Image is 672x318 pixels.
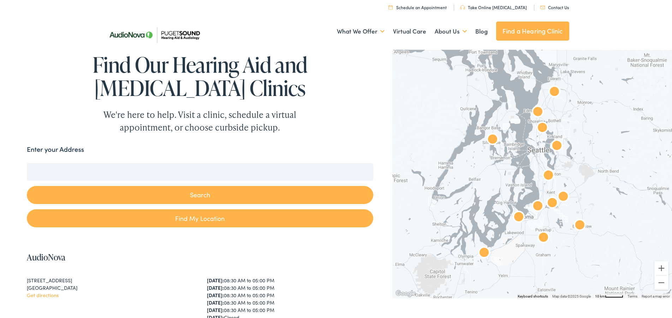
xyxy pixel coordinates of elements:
[207,284,224,291] strong: [DATE]:
[394,289,417,298] a: Open this area in Google Maps (opens a new window)
[484,132,501,149] div: AudioNova
[207,306,224,313] strong: [DATE]:
[555,189,572,206] div: AudioNova
[544,195,561,212] div: AudioNova
[593,293,625,298] button: Map Scale: 10 km per 48 pixels
[540,168,557,185] div: AudioNova
[27,209,373,227] a: Find My Location
[571,217,588,234] div: AudioNova
[552,294,591,298] span: Map data ©2025 Google
[534,120,551,137] div: AudioNova
[207,299,224,306] strong: [DATE]:
[27,277,193,284] div: [STREET_ADDRESS]
[518,294,548,299] button: Keyboard shortcuts
[654,276,668,290] button: Zoom out
[548,138,565,155] div: AudioNova
[435,18,467,44] a: About Us
[27,284,193,292] div: [GEOGRAPHIC_DATA]
[394,289,417,298] img: Google
[540,4,569,10] a: Contact Us
[476,245,493,262] div: AudioNova
[595,294,605,298] span: 10 km
[535,230,552,247] div: AudioNova
[540,6,545,9] img: utility icon
[393,18,426,44] a: Virtual Care
[27,53,373,100] h1: Find Our Hearing Aid and [MEDICAL_DATA] Clinics
[207,277,224,284] strong: [DATE]:
[546,84,563,101] div: Puget Sound Hearing Aid &#038; Audiology by AudioNova
[27,163,373,181] input: Enter your address or zip code
[27,186,373,204] button: Search
[27,292,59,299] a: Get directions
[460,5,465,10] img: utility icon
[27,251,65,263] a: AudioNova
[460,4,527,10] a: Take Online [MEDICAL_DATA]
[87,108,313,134] div: We're here to help. Visit a clinic, schedule a virtual appointment, or choose curbside pickup.
[642,294,670,298] a: Report a map error
[388,4,447,10] a: Schedule an Appointment
[496,22,569,41] a: Find a Hearing Clinic
[475,18,488,44] a: Blog
[27,144,84,155] label: Enter your Address
[529,104,546,121] div: AudioNova
[510,209,527,226] div: AudioNova
[529,198,546,215] div: AudioNova
[337,18,385,44] a: What We Offer
[207,292,224,299] strong: [DATE]:
[388,5,393,10] img: utility icon
[628,294,637,298] a: Terms (opens in new tab)
[654,261,668,275] button: Zoom in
